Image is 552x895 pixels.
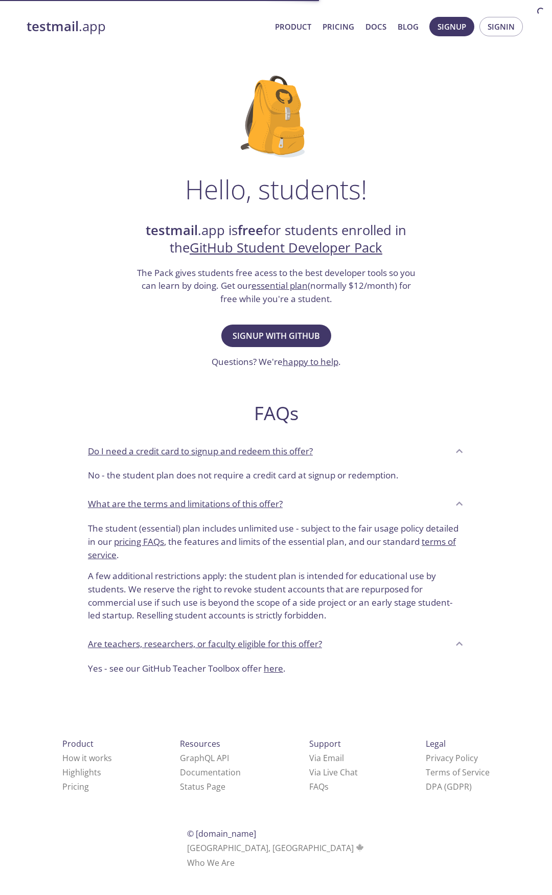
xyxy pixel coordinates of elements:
[426,738,446,749] span: Legal
[88,469,464,482] p: No - the student plan does not require a credit card at signup or redemption.
[251,280,308,291] a: essential plan
[180,738,220,749] span: Resources
[114,536,164,547] a: pricing FAQs
[88,662,464,675] p: Yes - see our GitHub Teacher Toolbox offer .
[62,738,94,749] span: Product
[187,857,235,868] a: Who We Are
[80,402,472,425] h2: FAQs
[426,752,478,764] a: Privacy Policy
[88,445,313,458] p: Do I need a credit card to signup and redeem this offer?
[88,561,464,622] p: A few additional restrictions apply: the student plan is intended for educational use by students...
[426,767,490,778] a: Terms of Service
[212,355,341,369] h3: Questions? We're .
[180,781,225,792] a: Status Page
[135,222,417,257] h2: .app is for students enrolled in the
[264,662,283,674] a: here
[309,752,344,764] a: Via Email
[283,356,338,368] a: happy to help
[146,221,198,239] strong: testmail
[309,767,358,778] a: Via Live Chat
[80,465,472,490] div: Do I need a credit card to signup and redeem this offer?
[187,842,365,854] span: [GEOGRAPHIC_DATA], [GEOGRAPHIC_DATA]
[190,239,382,257] a: GitHub Student Developer Pack
[88,536,456,561] a: terms of service
[241,76,312,157] img: github-student-backpack.png
[80,658,472,683] div: Are teachers, researchers, or faculty eligible for this offer?
[62,767,101,778] a: Highlights
[238,221,263,239] strong: free
[180,752,229,764] a: GraphQL API
[479,17,523,36] button: Signin
[88,637,322,651] p: Are teachers, researchers, or faculty eligible for this offer?
[488,20,515,33] span: Signin
[309,781,329,792] a: FAQ
[80,437,472,465] div: Do I need a credit card to signup and redeem this offer?
[309,738,341,749] span: Support
[80,630,472,658] div: Are teachers, researchers, or faculty eligible for this offer?
[323,20,354,33] a: Pricing
[185,174,367,204] h1: Hello, students!
[365,20,386,33] a: Docs
[62,752,112,764] a: How it works
[27,18,267,35] a: testmail.app
[187,828,256,839] span: © [DOMAIN_NAME]
[398,20,419,33] a: Blog
[80,518,472,630] div: What are the terms and limitations of this offer?
[325,781,329,792] span: s
[180,767,241,778] a: Documentation
[275,20,311,33] a: Product
[426,781,472,792] a: DPA (GDPR)
[88,522,464,561] p: The student (essential) plan includes unlimited use - subject to the fair usage policy detailed i...
[80,490,472,518] div: What are the terms and limitations of this offer?
[438,20,466,33] span: Signup
[135,266,417,306] h3: The Pack gives students free acess to the best developer tools so you can learn by doing. Get our...
[429,17,474,36] button: Signup
[62,781,89,792] a: Pricing
[221,325,331,347] button: Signup with GitHub
[233,329,320,343] span: Signup with GitHub
[27,17,79,35] strong: testmail
[88,497,283,511] p: What are the terms and limitations of this offer?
